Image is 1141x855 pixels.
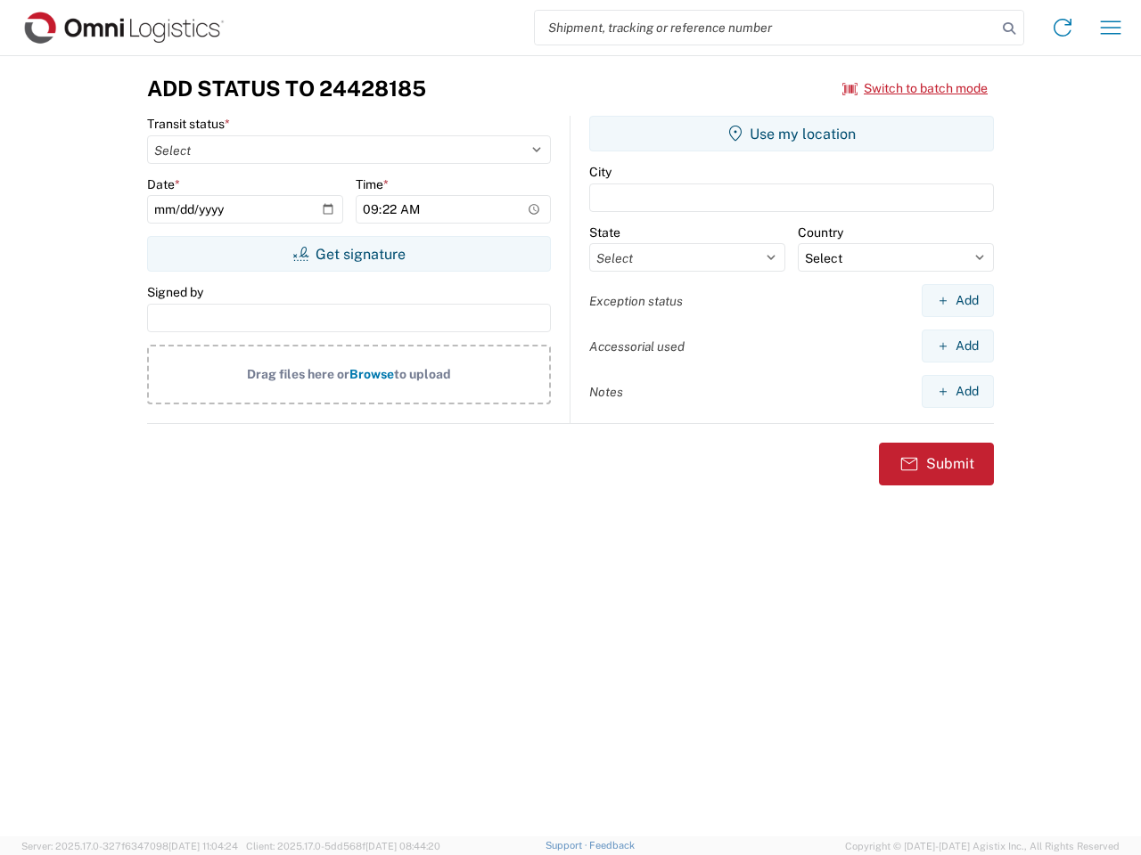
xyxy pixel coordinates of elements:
[845,838,1120,854] span: Copyright © [DATE]-[DATE] Agistix Inc., All Rights Reserved
[922,330,994,362] button: Add
[147,116,230,132] label: Transit status
[922,375,994,408] button: Add
[356,176,389,192] label: Time
[147,176,180,192] label: Date
[589,293,683,309] label: Exception status
[589,116,994,151] button: Use my location
[247,367,349,381] span: Drag files here or
[147,236,551,272] button: Get signature
[589,384,623,400] label: Notes
[879,443,994,485] button: Submit
[922,284,994,317] button: Add
[589,224,620,240] label: State
[349,367,394,381] span: Browse
[589,164,612,180] label: City
[798,224,843,240] label: Country
[21,841,238,851] span: Server: 2025.17.0-327f6347098
[168,841,238,851] span: [DATE] 11:04:24
[246,841,440,851] span: Client: 2025.17.0-5dd568f
[365,841,440,851] span: [DATE] 08:44:20
[546,840,590,851] a: Support
[842,74,988,103] button: Switch to batch mode
[589,840,635,851] a: Feedback
[147,76,426,102] h3: Add Status to 24428185
[589,338,685,354] label: Accessorial used
[535,11,997,45] input: Shipment, tracking or reference number
[394,367,451,381] span: to upload
[147,284,203,300] label: Signed by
